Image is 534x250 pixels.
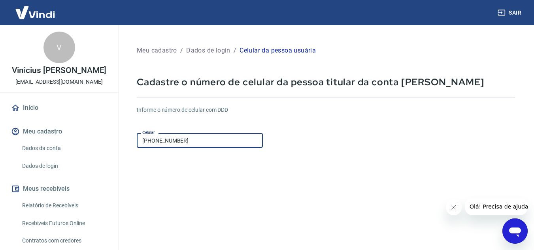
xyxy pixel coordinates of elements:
[19,197,109,214] a: Relatório de Recebíveis
[142,130,155,135] label: Celular
[43,32,75,63] div: V
[234,46,236,55] p: /
[19,233,109,249] a: Contratos com credores
[446,199,462,215] iframe: Fechar mensagem
[180,46,183,55] p: /
[9,0,61,24] img: Vindi
[12,66,107,75] p: Vinicius [PERSON_NAME]
[137,46,177,55] p: Meu cadastro
[137,76,515,88] p: Cadastre o número de celular da pessoa titular da conta [PERSON_NAME]
[5,6,66,12] span: Olá! Precisa de ajuda?
[496,6,525,20] button: Sair
[186,46,230,55] p: Dados de login
[137,106,515,114] h6: Informe o número de celular com DDD
[9,123,109,140] button: Meu cadastro
[465,198,528,215] iframe: Mensagem da empresa
[9,99,109,117] a: Início
[19,158,109,174] a: Dados de login
[9,180,109,197] button: Meus recebíveis
[19,140,109,156] a: Dados da conta
[240,46,316,55] p: Celular da pessoa usuária
[15,78,103,86] p: [EMAIL_ADDRESS][DOMAIN_NAME]
[502,218,528,244] iframe: Botão para abrir a janela de mensagens
[19,215,109,231] a: Recebíveis Futuros Online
